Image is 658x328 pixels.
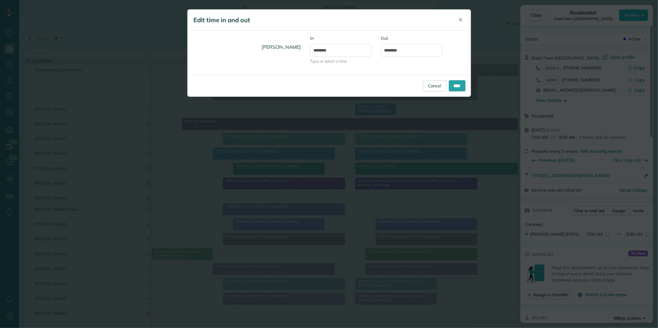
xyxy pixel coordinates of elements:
[423,80,446,91] a: Cancel
[381,35,443,41] label: Out
[310,35,372,41] label: In
[194,16,450,24] h5: Edit time in and out
[458,16,463,23] span: ✕
[310,58,372,64] span: Type or select a time
[192,38,301,56] h4: [PERSON_NAME]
